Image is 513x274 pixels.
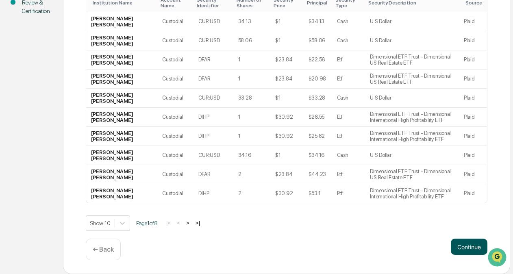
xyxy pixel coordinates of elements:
[86,31,157,50] td: [PERSON_NAME] [PERSON_NAME]
[304,89,332,108] td: $33.28
[459,12,487,31] td: Plaid
[16,117,51,126] span: Data Lookup
[459,127,487,146] td: Plaid
[459,146,487,165] td: Plaid
[86,127,157,146] td: [PERSON_NAME] [PERSON_NAME]
[157,12,193,31] td: Custodial
[270,184,304,203] td: $30.92
[365,89,459,108] td: U S Dollar
[157,70,193,89] td: Custodial
[93,246,114,253] p: ← Back
[233,165,270,184] td: 2
[157,31,193,50] td: Custodial
[193,220,202,226] button: >|
[304,108,332,127] td: $26.55
[365,108,459,127] td: Dimensional ETF Trust - Dimensional International High Profitability ETF
[304,146,332,165] td: $34.16
[86,184,157,203] td: [PERSON_NAME] [PERSON_NAME]
[233,184,270,203] td: 2
[332,50,365,70] td: Etf
[28,62,133,70] div: Start new chat
[174,220,183,226] button: <
[270,12,304,31] td: $1
[332,70,365,89] td: Etf
[233,89,270,108] td: 33.28
[233,127,270,146] td: 1
[332,127,365,146] td: Etf
[193,108,233,127] td: DIHP
[233,50,270,70] td: 1
[8,17,148,30] p: How can we help?
[86,89,157,108] td: [PERSON_NAME] [PERSON_NAME]
[193,12,233,31] td: CUR:USD
[304,50,332,70] td: $22.56
[56,99,104,113] a: 🗄️Attestations
[157,89,193,108] td: Custodial
[5,114,54,129] a: 🔎Data Lookup
[459,31,487,50] td: Plaid
[459,70,487,89] td: Plaid
[270,108,304,127] td: $30.92
[304,184,332,203] td: $53.1
[193,50,233,70] td: DFAR
[81,137,98,144] span: Pylon
[365,50,459,70] td: Dimensional ETF Trust - Dimensional US Real Estate ETF
[8,118,15,125] div: 🔎
[332,146,365,165] td: Cash
[8,62,23,76] img: 1746055101610-c473b297-6a78-478c-a979-82029cc54cd1
[270,31,304,50] td: $1
[459,50,487,70] td: Plaid
[304,31,332,50] td: $58.06
[5,99,56,113] a: 🖐️Preclearance
[332,108,365,127] td: Etf
[59,103,65,109] div: 🗄️
[332,165,365,184] td: Etf
[157,127,193,146] td: Custodial
[193,184,233,203] td: DIHP
[157,184,193,203] td: Custodial
[365,127,459,146] td: Dimensional ETF Trust - Dimensional International High Profitability ETF
[86,146,157,165] td: [PERSON_NAME] [PERSON_NAME]
[138,64,148,74] button: Start new chat
[233,70,270,89] td: 1
[270,89,304,108] td: $1
[365,165,459,184] td: Dimensional ETF Trust - Dimensional US Real Estate ETF
[193,89,233,108] td: CUR:USD
[270,50,304,70] td: $23.84
[304,165,332,184] td: $44.23
[136,220,158,226] span: Page 1 of 8
[332,31,365,50] td: Cash
[86,108,157,127] td: [PERSON_NAME] [PERSON_NAME]
[451,239,487,255] button: Continue
[304,127,332,146] td: $25.82
[270,70,304,89] td: $23.84
[193,165,233,184] td: DFAR
[233,12,270,31] td: 34.13
[459,184,487,203] td: Plaid
[365,12,459,31] td: U S Dollar
[365,70,459,89] td: Dimensional ETF Trust - Dimensional US Real Estate ETF
[157,165,193,184] td: Custodial
[193,127,233,146] td: DIHP
[459,108,487,127] td: Plaid
[233,31,270,50] td: 58.06
[332,89,365,108] td: Cash
[233,146,270,165] td: 34.16
[304,12,332,31] td: $34.13
[67,102,101,110] span: Attestations
[57,137,98,144] a: Powered byPylon
[233,108,270,127] td: 1
[157,146,193,165] td: Custodial
[16,102,52,110] span: Preclearance
[86,165,157,184] td: [PERSON_NAME] [PERSON_NAME]
[332,184,365,203] td: Etf
[193,31,233,50] td: CUR:USD
[304,70,332,89] td: $20.98
[86,50,157,70] td: [PERSON_NAME] [PERSON_NAME]
[184,220,192,226] button: >
[8,103,15,109] div: 🖐️
[157,50,193,70] td: Custodial
[157,108,193,127] td: Custodial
